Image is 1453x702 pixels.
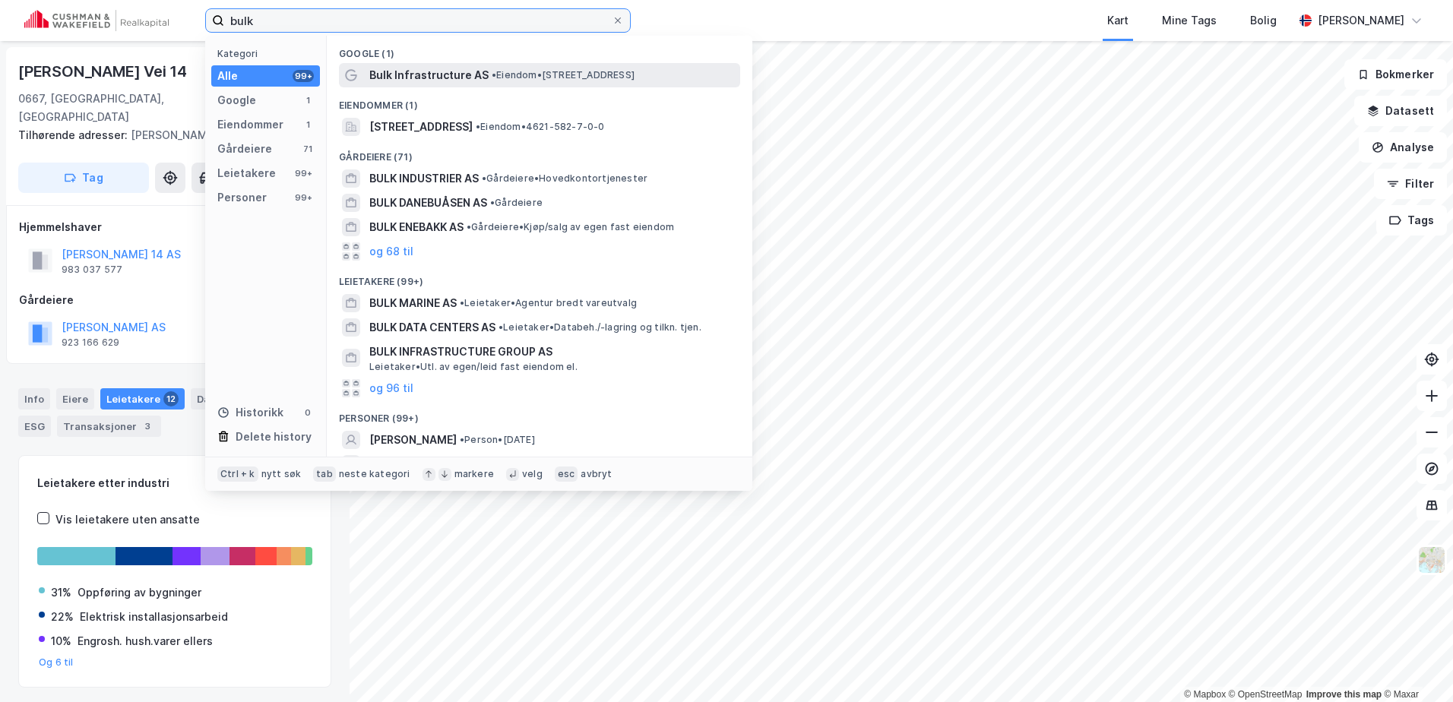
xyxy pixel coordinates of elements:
[100,388,185,409] div: Leietakere
[492,69,635,81] span: Eiendom • [STREET_ADDRESS]
[327,264,752,291] div: Leietakere (99+)
[51,632,71,650] div: 10%
[482,172,486,184] span: •
[1374,169,1447,199] button: Filter
[55,511,200,529] div: Vis leietakere uten ansatte
[1229,689,1303,700] a: OpenStreetMap
[369,318,495,337] span: BULK DATA CENTERS AS
[37,474,312,492] div: Leietakere etter industri
[18,90,216,126] div: 0667, [GEOGRAPHIC_DATA], [GEOGRAPHIC_DATA]
[369,379,413,397] button: og 96 til
[163,391,179,406] div: 12
[18,128,131,141] span: Tilhørende adresser:
[62,337,119,349] div: 923 166 629
[492,69,496,81] span: •
[369,242,413,261] button: og 68 til
[217,403,283,422] div: Historikk
[1318,11,1404,30] div: [PERSON_NAME]
[522,468,543,480] div: velg
[140,419,155,434] div: 3
[1107,11,1129,30] div: Kart
[1184,689,1226,700] a: Mapbox
[476,121,480,132] span: •
[327,36,752,63] div: Google (1)
[467,221,471,232] span: •
[327,400,752,428] div: Personer (99+)
[369,431,457,449] span: [PERSON_NAME]
[454,468,494,480] div: markere
[78,583,201,602] div: Oppføring av bygninger
[460,434,464,445] span: •
[19,291,331,309] div: Gårdeiere
[217,188,267,207] div: Personer
[482,172,647,185] span: Gårdeiere • Hovedkontortjenester
[1359,132,1447,163] button: Analyse
[1250,11,1277,30] div: Bolig
[369,169,479,188] span: BULK INDUSTRIER AS
[62,264,122,276] div: 983 037 577
[369,361,578,373] span: Leietaker • Utl. av egen/leid fast eiendom el.
[460,434,535,446] span: Person • [DATE]
[293,191,314,204] div: 99+
[217,115,283,134] div: Eiendommer
[78,632,213,650] div: Engrosh. hush.varer ellers
[57,416,161,437] div: Transaksjoner
[51,583,71,602] div: 31%
[18,126,319,144] div: [PERSON_NAME] Vei 12
[313,466,336,482] div: tab
[499,321,701,334] span: Leietaker • Databeh./-lagring og tilkn. tjen.
[1377,629,1453,702] div: Kontrollprogram for chat
[261,468,302,480] div: nytt søk
[19,218,331,236] div: Hjemmelshaver
[460,297,637,309] span: Leietaker • Agentur bredt vareutvalg
[369,118,473,136] span: [STREET_ADDRESS]
[490,197,543,209] span: Gårdeiere
[217,67,238,85] div: Alle
[18,388,50,409] div: Info
[327,87,752,115] div: Eiendommer (1)
[369,218,464,236] span: BULK ENEBAKK AS
[369,294,457,312] span: BULK MARINE AS
[1377,629,1453,702] iframe: Chat Widget
[581,468,612,480] div: avbryt
[293,167,314,179] div: 99+
[1354,96,1447,126] button: Datasett
[39,656,74,669] button: Og 6 til
[1376,205,1447,236] button: Tags
[18,163,149,193] button: Tag
[369,455,457,473] span: [PERSON_NAME]
[490,197,495,208] span: •
[217,91,256,109] div: Google
[555,466,578,482] div: esc
[51,608,74,626] div: 22%
[24,10,169,31] img: cushman-wakefield-realkapital-logo.202ea83816669bd177139c58696a8fa1.svg
[1417,545,1446,574] img: Z
[18,416,51,437] div: ESG
[217,466,258,482] div: Ctrl + k
[1306,689,1382,700] a: Improve this map
[302,119,314,131] div: 1
[80,608,228,626] div: Elektrisk installasjonsarbeid
[18,59,190,84] div: [PERSON_NAME] Vei 14
[293,70,314,82] div: 99+
[302,143,314,155] div: 71
[56,388,94,409] div: Eiere
[217,48,320,59] div: Kategori
[1162,11,1217,30] div: Mine Tags
[369,66,489,84] span: Bulk Infrastructure AS
[224,9,612,32] input: Søk på adresse, matrikkel, gårdeiere, leietakere eller personer
[217,140,272,158] div: Gårdeiere
[369,194,487,212] span: BULK DANEBUÅSEN AS
[302,406,314,419] div: 0
[302,94,314,106] div: 1
[460,297,464,308] span: •
[499,321,503,333] span: •
[327,139,752,166] div: Gårdeiere (71)
[339,468,410,480] div: neste kategori
[191,388,266,409] div: Datasett
[476,121,605,133] span: Eiendom • 4621-582-7-0-0
[467,221,674,233] span: Gårdeiere • Kjøp/salg av egen fast eiendom
[236,428,312,446] div: Delete history
[217,164,276,182] div: Leietakere
[1344,59,1447,90] button: Bokmerker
